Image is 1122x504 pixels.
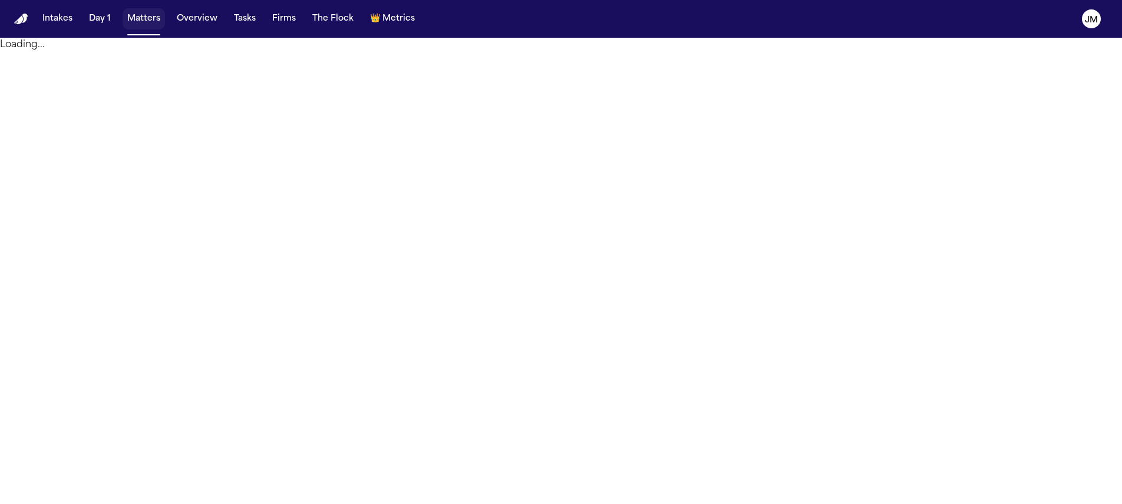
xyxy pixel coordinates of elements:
button: crownMetrics [365,8,420,29]
button: Overview [172,8,222,29]
button: Matters [123,8,165,29]
button: Tasks [229,8,260,29]
button: Day 1 [84,8,115,29]
button: Firms [268,8,301,29]
button: The Flock [308,8,358,29]
a: Home [14,14,28,25]
button: Intakes [38,8,77,29]
img: Finch Logo [14,14,28,25]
